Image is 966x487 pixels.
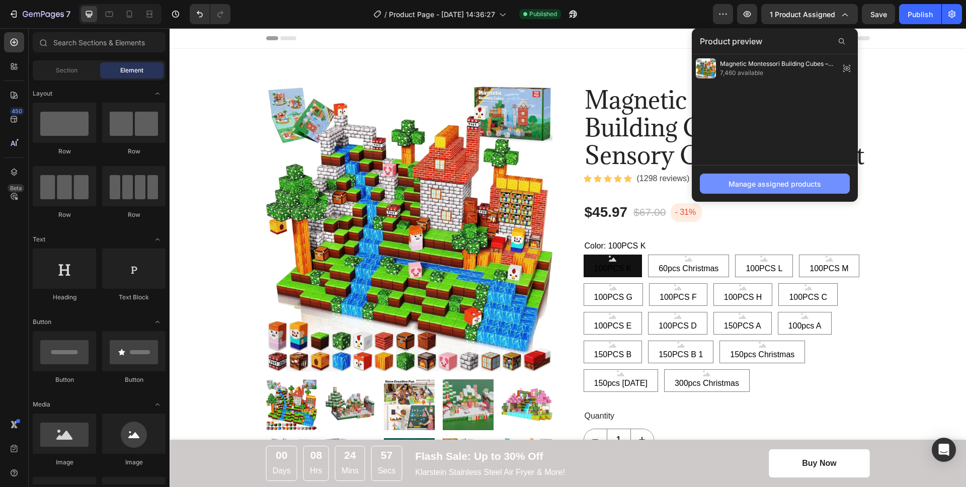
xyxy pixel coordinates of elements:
span: 100PCS H [552,262,595,277]
span: 100PCS K [423,233,464,248]
div: Image [33,458,96,467]
span: 7,460 available [720,68,836,77]
span: Toggle open [149,396,166,413]
input: quantity [437,401,461,423]
button: Buy Now [600,421,700,449]
span: 100PCS F [488,262,529,277]
div: Undo/Redo [190,4,230,24]
span: 100PCS M [638,233,681,248]
div: Quantity [414,380,700,396]
span: Toggle open [149,86,166,102]
div: Button [33,375,96,384]
span: 150pcs Christmas [558,319,627,334]
div: Beta [8,184,24,192]
div: Manage assigned products [729,179,821,189]
div: Publish [908,9,933,20]
span: 150PCS A [552,291,594,305]
div: Heading [33,293,96,302]
div: Row [33,210,96,219]
p: (1298 reviews) [467,143,520,158]
iframe: Design area [170,28,966,487]
div: $45.97 [414,175,459,194]
span: Section [56,66,77,75]
button: 1 product assigned [761,4,858,24]
input: Search Sections & Elements [33,32,166,52]
span: 150PCS B [423,319,464,334]
span: Magnetic Montessori Building Cubes – STEM Sensory Construction Set [720,59,836,68]
div: Image [102,458,166,467]
span: 100PCS C [617,262,660,277]
button: Save [862,4,895,24]
span: Product preview [700,35,762,47]
span: 150PCS B 1 [487,319,535,334]
div: Button [102,375,166,384]
span: 100PCS G [423,262,465,277]
span: 150pcs [DATE] [423,348,480,363]
div: 24 [172,420,189,434]
div: $67.00 [463,175,497,193]
div: Row [33,147,96,156]
span: Button [33,317,51,327]
button: increment [461,401,484,423]
p: Klarstein Stainless Steel Air Fryer & More! [246,438,395,450]
span: Published [529,10,557,19]
p: Secs [208,436,226,450]
span: Save [870,10,887,19]
span: 100PCS L [574,233,615,248]
div: 450 [10,107,24,115]
span: Layout [33,89,52,98]
p: Flash Sale: Up to 30% Off [246,420,395,436]
div: Text Block [102,293,166,302]
span: 1 product assigned [770,9,835,20]
img: preview-img [696,58,716,78]
span: Toggle open [149,314,166,330]
span: Toggle open [149,231,166,248]
div: Row [102,147,166,156]
pre: - 31% [501,175,532,194]
button: decrement [415,401,437,423]
span: Text [33,235,45,244]
span: 100pcs A [617,291,654,305]
div: Row [102,210,166,219]
legend: Color: 100PCS K [414,210,477,226]
span: 100PCS E [423,291,464,305]
div: 57 [208,420,226,434]
button: Manage assigned products [700,174,850,194]
button: Publish [899,4,941,24]
span: Element [120,66,143,75]
span: Product Page - [DATE] 14:36:27 [389,9,495,20]
span: Media [33,400,50,409]
span: 60pcs Christmas [487,233,551,248]
span: 300pcs Christmas [503,348,572,363]
span: / [384,9,387,20]
p: Mins [172,436,189,450]
p: 7 [66,8,70,20]
div: Open Intercom Messenger [932,438,956,462]
h2: Magnetic Montessori Building Cubes – STEM Sensory Construction Set [414,57,700,142]
span: 100PCS D [487,291,529,305]
div: Buy Now [632,429,667,441]
button: 7 [4,4,75,24]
